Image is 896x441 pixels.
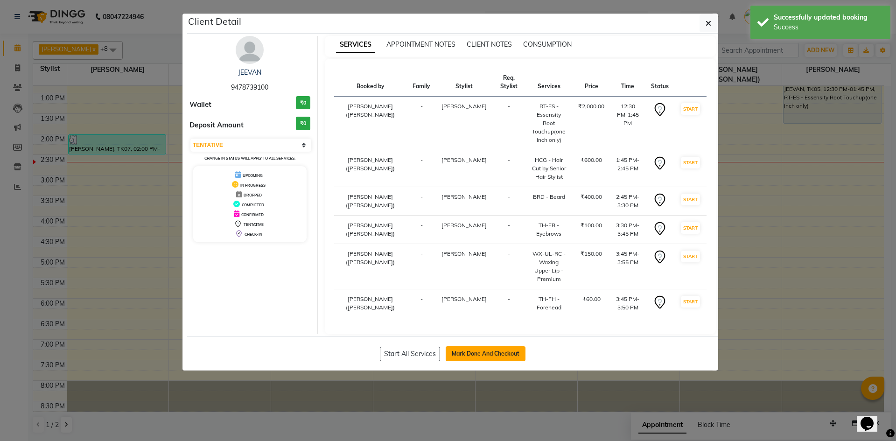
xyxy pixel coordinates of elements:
[380,347,440,361] button: Start All Services
[610,289,645,318] td: 3:45 PM-3:50 PM
[441,295,487,302] span: [PERSON_NAME]
[681,157,700,168] button: START
[578,156,604,164] div: ₹600.00
[610,244,645,289] td: 3:45 PM-3:55 PM
[441,222,487,229] span: [PERSON_NAME]
[407,150,436,187] td: -
[492,244,525,289] td: -
[492,68,525,97] th: Req. Stylist
[578,295,604,303] div: ₹60.00
[446,346,525,361] button: Mark Done And Checkout
[334,289,407,318] td: [PERSON_NAME]([PERSON_NAME])
[681,251,700,262] button: START
[334,216,407,244] td: [PERSON_NAME]([PERSON_NAME])
[188,14,241,28] h5: Client Detail
[407,68,436,97] th: Family
[407,244,436,289] td: -
[531,221,567,238] div: TH-EB - Eyebrows
[189,99,211,110] span: Wallet
[441,193,487,200] span: [PERSON_NAME]
[523,40,572,49] span: CONSUMPTION
[441,103,487,110] span: [PERSON_NAME]
[610,216,645,244] td: 3:30 PM-3:45 PM
[336,36,375,53] span: SERVICES
[386,40,455,49] span: APPOINTMENT NOTES
[578,193,604,201] div: ₹400.00
[525,68,573,97] th: Services
[244,193,262,197] span: DROPPED
[296,117,310,130] h3: ₹0
[334,244,407,289] td: [PERSON_NAME]([PERSON_NAME])
[334,150,407,187] td: [PERSON_NAME]([PERSON_NAME])
[407,187,436,216] td: -
[531,156,567,181] div: HCG - Hair Cut by Senior Hair Stylist
[610,150,645,187] td: 1:45 PM-2:45 PM
[436,68,492,97] th: Stylist
[681,103,700,115] button: START
[492,187,525,216] td: -
[610,97,645,150] td: 12:30 PM-1:45 PM
[531,102,567,144] div: RT-ES - Essensity Root Touchup(one inch only)
[189,120,244,131] span: Deposit Amount
[204,156,295,161] small: Change in status will apply to all services.
[531,193,567,201] div: BRD - Beard
[492,150,525,187] td: -
[573,68,610,97] th: Price
[774,22,883,32] div: Success
[492,289,525,318] td: -
[681,296,700,308] button: START
[334,187,407,216] td: [PERSON_NAME]([PERSON_NAME])
[645,68,674,97] th: Status
[407,216,436,244] td: -
[492,97,525,150] td: -
[407,289,436,318] td: -
[242,203,264,207] span: COMPLETED
[531,295,567,312] div: TH-FH - Forehead
[241,212,264,217] span: CONFIRMED
[531,250,567,283] div: WX-UL-RC - Waxing Upper Lip - Premium
[407,97,436,150] td: -
[774,13,883,22] div: Successfully updated booking
[578,102,604,111] div: ₹2,000.00
[334,68,407,97] th: Booked by
[578,221,604,230] div: ₹100.00
[334,97,407,150] td: [PERSON_NAME]([PERSON_NAME])
[492,216,525,244] td: -
[467,40,512,49] span: CLIENT NOTES
[681,194,700,205] button: START
[238,68,261,77] a: JEEVAN
[441,156,487,163] span: [PERSON_NAME]
[610,68,645,97] th: Time
[240,183,266,188] span: IN PROGRESS
[578,250,604,258] div: ₹150.00
[610,187,645,216] td: 2:45 PM-3:30 PM
[245,232,262,237] span: CHECK-IN
[296,96,310,110] h3: ₹0
[857,404,887,432] iframe: chat widget
[243,173,263,178] span: UPCOMING
[681,222,700,234] button: START
[231,83,268,91] span: 9478739100
[244,222,264,227] span: TENTATIVE
[441,250,487,257] span: [PERSON_NAME]
[236,36,264,64] img: avatar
